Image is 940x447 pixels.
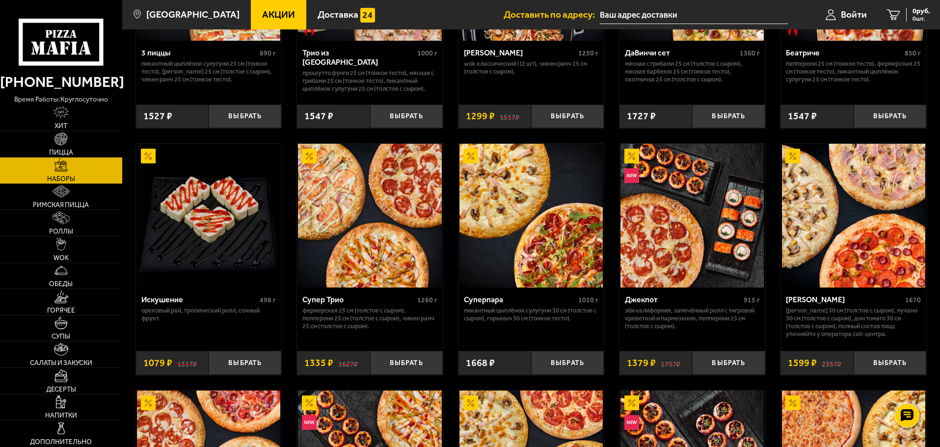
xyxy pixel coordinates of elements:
[49,228,73,235] span: Роллы
[661,358,680,368] s: 1757 ₽
[692,105,765,129] button: Выбрать
[146,10,240,19] span: [GEOGRAPHIC_DATA]
[854,351,926,375] button: Выбрать
[260,49,276,57] span: 890 г
[262,10,295,19] span: Акции
[137,144,280,287] img: Искушение
[500,111,519,121] s: 1517 ₽
[49,281,73,288] span: Обеды
[531,351,604,375] button: Выбрать
[786,295,903,304] div: [PERSON_NAME]
[464,307,599,322] p: Пикантный цыплёнок сулугуни 30 см (толстое с сыром), Горыныч 30 см (тонкое тесто).
[209,105,281,129] button: Выбрать
[463,395,478,410] img: Акционный
[822,358,841,368] s: 2357 ₽
[625,48,737,57] div: ДаВинчи сет
[788,111,817,121] span: 1547 ₽
[260,296,276,304] span: 498 г
[46,386,76,393] span: Десерты
[297,144,443,287] a: АкционныйСупер Трио
[786,48,902,57] div: Беатриче
[338,358,358,368] s: 1627 ₽
[302,149,317,163] img: Акционный
[417,49,437,57] span: 1000 г
[624,149,639,163] img: Акционный
[302,415,317,430] img: Новинка
[33,202,89,209] span: Римская пицца
[624,415,639,430] img: Новинка
[620,144,764,287] img: Джекпот
[302,307,437,330] p: Фермерская 25 см (толстое с сыром), Пепперони 25 см (толстое с сыром), Чикен Ранч 25 см (толстое ...
[788,358,817,368] span: 1599 ₽
[625,307,760,330] p: Эби Калифорния, Запечённый ролл с тигровой креветкой и пармезаном, Пепперони 25 см (толстое с сыр...
[304,111,333,121] span: 1547 ₽
[841,10,867,19] span: Войти
[740,49,760,57] span: 1360 г
[54,255,69,262] span: WOK
[141,295,258,304] div: Искушение
[905,49,921,57] span: 850 г
[302,395,317,410] img: Акционный
[624,395,639,410] img: Акционный
[627,111,656,121] span: 1727 ₽
[30,360,92,367] span: Салаты и закуски
[780,144,926,287] a: АкционныйХет Трик
[30,439,92,446] span: Дополнительно
[785,149,800,163] img: Акционный
[136,144,282,287] a: АкционныйИскушение
[209,351,281,375] button: Выбрать
[141,48,258,57] div: 3 пиццы
[45,412,77,419] span: Напитки
[47,176,75,183] span: Наборы
[504,10,600,19] span: Доставить по адресу:
[141,395,156,410] img: Акционный
[302,69,437,93] p: Прошутто Фунги 25 см (тонкое тесто), Мясная с грибами 25 см (тонкое тесто), Пикантный цыплёнок су...
[304,358,333,368] span: 1335 ₽
[913,16,930,22] span: 0 шт.
[692,351,765,375] button: Выбрать
[141,60,276,83] p: Пикантный цыплёнок сулугуни 25 см (тонкое тесто), [PERSON_NAME] 25 см (толстое с сыром), Чикен Ра...
[464,48,576,57] div: [PERSON_NAME]
[54,123,67,130] span: Хит
[141,149,156,163] img: Акционный
[360,8,375,23] img: 15daf4d41897b9f0e9f617042186c801.svg
[785,395,800,410] img: Акционный
[318,10,358,19] span: Доставка
[625,295,741,304] div: Джекпот
[578,296,598,304] span: 1010 г
[464,60,599,76] p: Wok классический L (2 шт), Чикен Ранч 25 см (толстое с сыром).
[466,111,495,121] span: 1299 ₽
[47,307,75,314] span: Горячее
[298,144,441,287] img: Супер Трио
[625,60,760,83] p: Мясная с грибами 25 см (толстое с сыром), Мясная Барбекю 25 см (тонкое тесто), Охотничья 25 см (т...
[177,358,197,368] s: 1317 ₽
[531,105,604,129] button: Выбрать
[302,295,415,304] div: Супер Трио
[370,351,443,375] button: Выбрать
[619,144,765,287] a: АкционныйНовинкаДжекпот
[744,296,760,304] span: 915 г
[464,295,576,304] div: Суперпара
[786,60,921,83] p: Пепперони 25 см (тонкое тесто), Фермерская 25 см (тонкое тесто), Пикантный цыплёнок сулугуни 25 с...
[786,307,921,338] p: [PERSON_NAME] 30 см (толстое с сыром), Лучано 30 см (толстое с сыром), Дон Томаго 30 см (толстое ...
[854,105,926,129] button: Выбрать
[782,144,925,287] img: Хет Трик
[143,358,172,368] span: 1079 ₽
[49,149,73,156] span: Пицца
[913,8,930,15] span: 0 руб.
[143,111,172,121] span: 1527 ₽
[141,307,276,322] p: Ореховый рай, Тропический ролл, Сочный фрукт.
[466,358,495,368] span: 1668 ₽
[417,296,437,304] span: 1260 г
[459,144,603,287] img: Суперпара
[52,333,70,340] span: Супы
[578,49,598,57] span: 1250 г
[463,149,478,163] img: Акционный
[302,48,415,67] div: Трио из [GEOGRAPHIC_DATA]
[370,105,443,129] button: Выбрать
[600,6,788,24] input: Ваш адрес доставки
[624,168,639,183] img: Новинка
[458,144,604,287] a: АкционныйСуперпара
[905,296,921,304] span: 1670
[627,358,656,368] span: 1379 ₽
